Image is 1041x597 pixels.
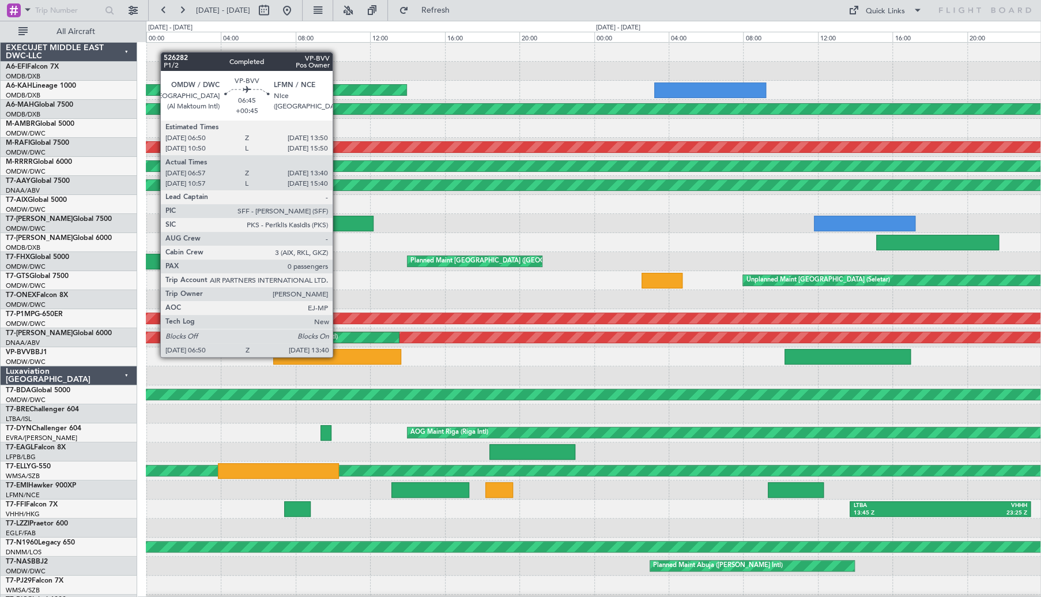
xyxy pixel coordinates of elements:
div: Quick Links [866,6,905,17]
a: OMDW/DWC [6,224,46,233]
a: M-RRRRGlobal 6000 [6,159,72,166]
div: 04:00 [221,32,295,42]
a: OMDB/DXB [6,243,40,252]
span: T7-[PERSON_NAME] [6,330,73,337]
div: 08:00 [296,32,370,42]
a: LFPB/LBG [6,453,36,461]
a: T7-LZZIPraetor 600 [6,520,68,527]
a: VP-BVVBBJ1 [6,349,47,356]
a: EGLF/FAB [6,529,36,538]
a: T7-[PERSON_NAME]Global 6000 [6,330,112,337]
a: LFMN/NCE [6,491,40,500]
a: OMDW/DWC [6,396,46,404]
div: 20:00 [519,32,594,42]
span: T7-ONEX [6,292,36,299]
a: A6-EFIFalcon 7X [6,63,59,70]
a: A6-MAHGlobal 7500 [6,102,73,108]
span: T7-P1MP [6,311,35,318]
a: OMDB/DXB [6,91,40,100]
a: OMDW/DWC [6,301,46,309]
div: 12:00 [370,32,444,42]
span: T7-[PERSON_NAME] [6,216,73,223]
div: 04:00 [669,32,743,42]
div: VHHH [940,502,1027,510]
span: T7-NAS [6,558,31,565]
div: 00:00 [146,32,221,42]
a: OMDW/DWC [6,320,46,328]
a: DNAA/ABV [6,186,40,195]
span: T7-ELLY [6,463,31,470]
span: T7-FHX [6,254,30,261]
a: T7-ONEXFalcon 8X [6,292,68,299]
a: DNMM/LOS [6,548,42,557]
button: All Aircraft [13,22,125,41]
a: OMDW/DWC [6,167,46,176]
span: T7-BRE [6,406,29,413]
span: All Aircraft [30,28,122,36]
a: T7-[PERSON_NAME]Global 6000 [6,235,112,242]
span: T7-PJ29 [6,577,32,584]
span: T7-N1960 [6,539,38,546]
button: Quick Links [843,1,928,20]
div: 16:00 [445,32,519,42]
a: T7-DYNChallenger 604 [6,425,81,432]
a: T7-N1960Legacy 650 [6,539,75,546]
div: [DATE] - [DATE] [148,23,193,33]
div: Unplanned Maint [GEOGRAPHIC_DATA] (Seletar) [746,272,889,289]
a: DNAA/ABV [6,339,40,347]
input: Trip Number [35,2,101,19]
a: T7-NASBBJ2 [6,558,48,565]
a: T7-AIXGlobal 5000 [6,197,67,204]
div: Planned Maint Dubai (Al Maktoum Intl) [224,329,337,346]
span: T7-LZZI [6,520,29,527]
a: OMDW/DWC [6,567,46,576]
div: Planned Maint [GEOGRAPHIC_DATA] ([GEOGRAPHIC_DATA]) [410,253,592,270]
button: Refresh [394,1,463,20]
a: WMSA/SZB [6,586,40,595]
span: T7-EMI [6,482,28,489]
a: EVRA/[PERSON_NAME] [6,434,77,442]
a: WMSA/SZB [6,472,40,480]
span: M-RAFI [6,140,30,147]
span: T7-FFI [6,501,26,508]
span: A6-MAH [6,102,34,108]
div: 12:00 [818,32,892,42]
div: 23:25 Z [940,509,1027,517]
a: OMDW/DWC [6,358,46,366]
a: M-AMBRGlobal 5000 [6,121,74,127]
a: T7-ELLYG-550 [6,463,51,470]
span: T7-GTS [6,273,29,280]
div: Planned Maint Abuja ([PERSON_NAME] Intl) [653,557,783,575]
a: T7-FHXGlobal 5000 [6,254,69,261]
div: AOG Maint Riga (Riga Intl) [410,424,488,441]
span: T7-BDA [6,387,31,394]
span: A6-KAH [6,82,32,89]
a: T7-P1MPG-650ER [6,311,63,318]
span: T7-EAGL [6,444,34,451]
span: T7-AAY [6,178,31,185]
span: VP-BVV [6,349,31,356]
div: 16:00 [892,32,967,42]
div: 00:00 [594,32,669,42]
a: T7-BDAGlobal 5000 [6,387,70,394]
span: T7-[PERSON_NAME] [6,235,73,242]
span: M-AMBR [6,121,35,127]
a: T7-AAYGlobal 7500 [6,178,70,185]
a: T7-EMIHawker 900XP [6,482,76,489]
a: OMDW/DWC [6,281,46,290]
a: T7-EAGLFalcon 8X [6,444,66,451]
a: OMDB/DXB [6,110,40,119]
a: T7-FFIFalcon 7X [6,501,58,508]
a: OMDW/DWC [6,262,46,271]
a: T7-BREChallenger 604 [6,406,79,413]
a: T7-GTSGlobal 7500 [6,273,69,280]
div: [DATE] - [DATE] [596,23,640,33]
a: OMDW/DWC [6,148,46,157]
a: OMDB/DXB [6,72,40,81]
span: T7-AIX [6,197,28,204]
span: A6-EFI [6,63,27,70]
span: [DATE] - [DATE] [196,5,250,16]
div: 08:00 [743,32,817,42]
span: M-RRRR [6,159,33,166]
div: LTBA [853,502,940,510]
